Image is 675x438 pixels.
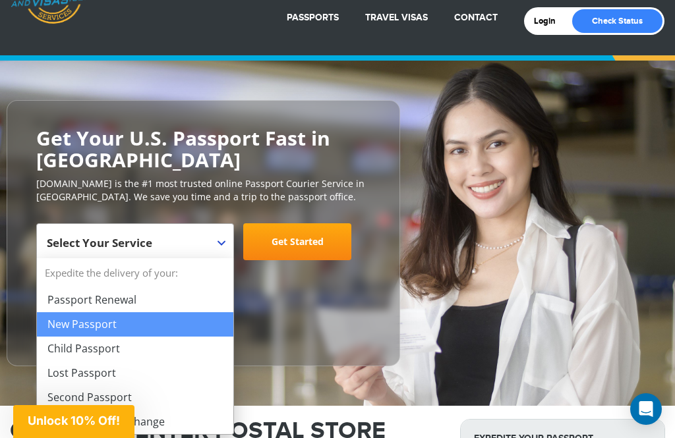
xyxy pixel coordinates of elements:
li: Expedite the delivery of your: [37,258,233,434]
div: Open Intercom Messenger [630,393,662,425]
li: New Passport [37,312,233,337]
strong: Expedite the delivery of your: [37,258,233,288]
span: Select Your Service [47,235,152,250]
a: Check Status [572,9,662,33]
li: Passport Renewal [37,288,233,312]
a: Get Started [243,223,351,260]
li: Second Passport [37,385,233,410]
span: Select Your Service [47,229,220,265]
li: Passport Name Change [37,410,233,434]
a: Passports [287,12,339,23]
p: [DOMAIN_NAME] is the #1 most trusted online Passport Courier Service in [GEOGRAPHIC_DATA]. We sav... [36,177,370,204]
div: Unlock 10% Off! [13,405,134,438]
a: Travel Visas [365,12,428,23]
span: Select Your Service [36,223,234,260]
span: Unlock 10% Off! [28,414,120,427]
a: Contact [454,12,498,23]
h2: Get Your U.S. Passport Fast in [GEOGRAPHIC_DATA] [36,127,370,171]
a: Login [534,16,565,26]
li: Lost Passport [37,361,233,385]
li: Child Passport [37,337,233,361]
